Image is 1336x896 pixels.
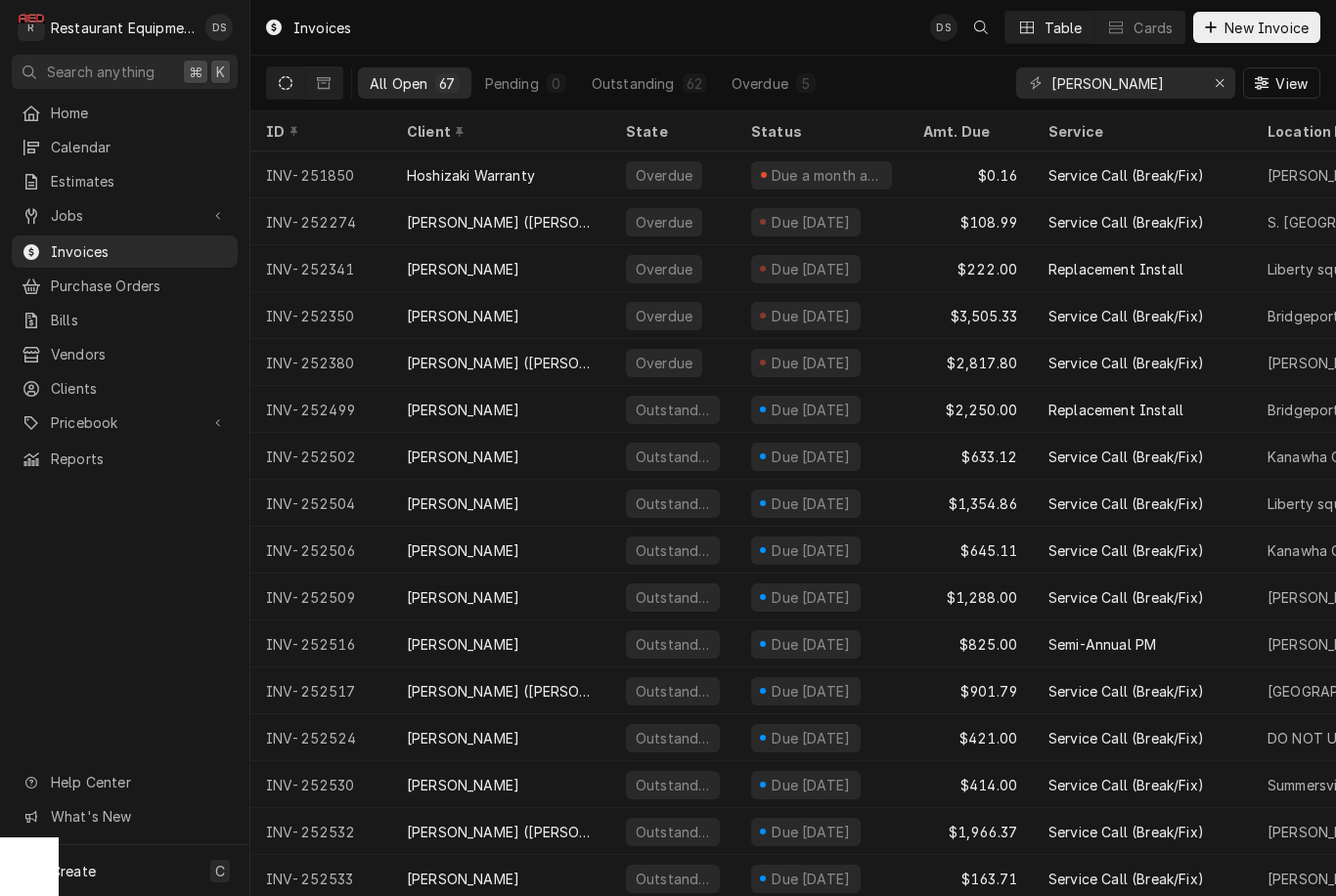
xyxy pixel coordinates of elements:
div: Client [407,121,591,142]
span: Estimates [51,171,228,192]
div: [PERSON_NAME] [407,540,519,561]
div: Due [DATE] [770,540,853,561]
div: Service Call (Break/Fix) [1048,540,1204,561]
div: Outstanding [634,869,712,889]
span: New Invoice [1221,18,1313,38]
span: C [215,861,225,881]
div: Replacement Install [1048,259,1183,279]
div: INV-252380 [250,339,391,386]
div: Due [DATE] [770,212,853,233]
div: [PERSON_NAME] [407,259,519,279]
div: $633.12 [908,433,1033,480]
a: Clients [12,372,238,405]
a: Bills [12,304,238,336]
div: Overdue [634,306,694,326]
div: Due [DATE] [770,775,853,795]
div: INV-252341 [250,245,391,292]
div: [PERSON_NAME] [407,634,519,655]
div: Due [DATE] [770,634,853,655]
span: K [216,62,225,82]
span: ⌘ [189,62,202,82]
a: Estimates [12,165,238,197]
div: Restaurant Equipment Diagnostics's Avatar [18,14,45,41]
div: [PERSON_NAME] [407,775,519,795]
div: Outstanding [634,681,712,702]
div: Due [DATE] [770,259,853,279]
div: INV-252502 [250,433,391,480]
div: [PERSON_NAME] [407,400,519,420]
div: Service Call (Break/Fix) [1048,447,1204,467]
div: INV-252499 [250,386,391,433]
div: Service [1048,121,1232,142]
div: Outstanding [634,775,712,795]
span: What's New [51,806,226,827]
div: Overdue [732,73,788,94]
span: Jobs [51,205,199,226]
div: Due [DATE] [770,869,853,889]
span: Pricebook [51,412,199,433]
div: Due a month ago [770,165,884,186]
div: Due [DATE] [770,353,853,373]
input: Keyword search [1051,67,1198,99]
div: Replacement Install [1048,400,1183,420]
div: Service Call (Break/Fix) [1048,681,1204,702]
div: [PERSON_NAME] [407,587,519,608]
div: $3,505.33 [908,292,1033,339]
div: Outstanding [592,73,675,94]
div: $421.00 [908,714,1033,761]
div: Table [1045,18,1083,38]
button: Erase input [1204,67,1235,99]
div: Derek Stewart's Avatar [930,14,957,41]
div: State [626,121,720,142]
div: [PERSON_NAME] [407,493,519,514]
div: INV-252509 [250,574,391,620]
a: Home [12,97,238,129]
div: DS [930,14,957,41]
div: Overdue [634,165,694,186]
a: Invoices [12,235,238,268]
div: Status [751,121,888,142]
span: Vendors [51,344,228,364]
button: View [1243,67,1320,99]
button: Search anything⌘K [12,55,238,89]
div: 5 [800,73,812,94]
div: INV-252530 [250,761,391,808]
div: Pending [485,73,539,94]
div: Derek Stewart's Avatar [205,14,233,41]
div: Service Call (Break/Fix) [1048,869,1204,889]
button: New Invoice [1193,12,1320,43]
div: $2,817.80 [908,339,1033,386]
div: Outstanding [634,400,712,420]
a: Calendar [12,131,238,163]
div: R [18,14,45,41]
div: Amt. Due [923,121,1013,142]
div: [PERSON_NAME] ([PERSON_NAME]) [407,681,595,702]
div: Service Call (Break/Fix) [1048,212,1204,233]
div: Outstanding [634,493,712,514]
div: INV-251850 [250,151,391,198]
button: Open search [965,12,997,43]
div: $1,354.86 [908,480,1033,527]
div: Due [DATE] [770,822,853,842]
span: Bills [51,310,228,330]
div: INV-252350 [250,292,391,339]
div: Overdue [634,212,694,233]
a: Go to Pricebook [12,406,238,439]
div: [PERSON_NAME] [407,306,519,326]
div: Due [DATE] [770,728,853,748]
div: Due [DATE] [770,400,853,420]
div: $414.00 [908,761,1033,808]
div: $1,288.00 [908,574,1033,620]
div: 67 [439,73,455,94]
div: Due [DATE] [770,306,853,326]
a: Purchase Orders [12,270,238,302]
div: All Open [370,73,427,94]
div: $108.99 [908,198,1033,245]
div: INV-252524 [250,714,391,761]
div: [PERSON_NAME] ([PERSON_NAME]) [407,822,595,842]
div: Service Call (Break/Fix) [1048,353,1204,373]
a: Go to Help Center [12,766,238,798]
div: Hoshizaki Warranty [407,165,535,186]
div: Cards [1134,18,1173,38]
div: ID [266,121,372,142]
